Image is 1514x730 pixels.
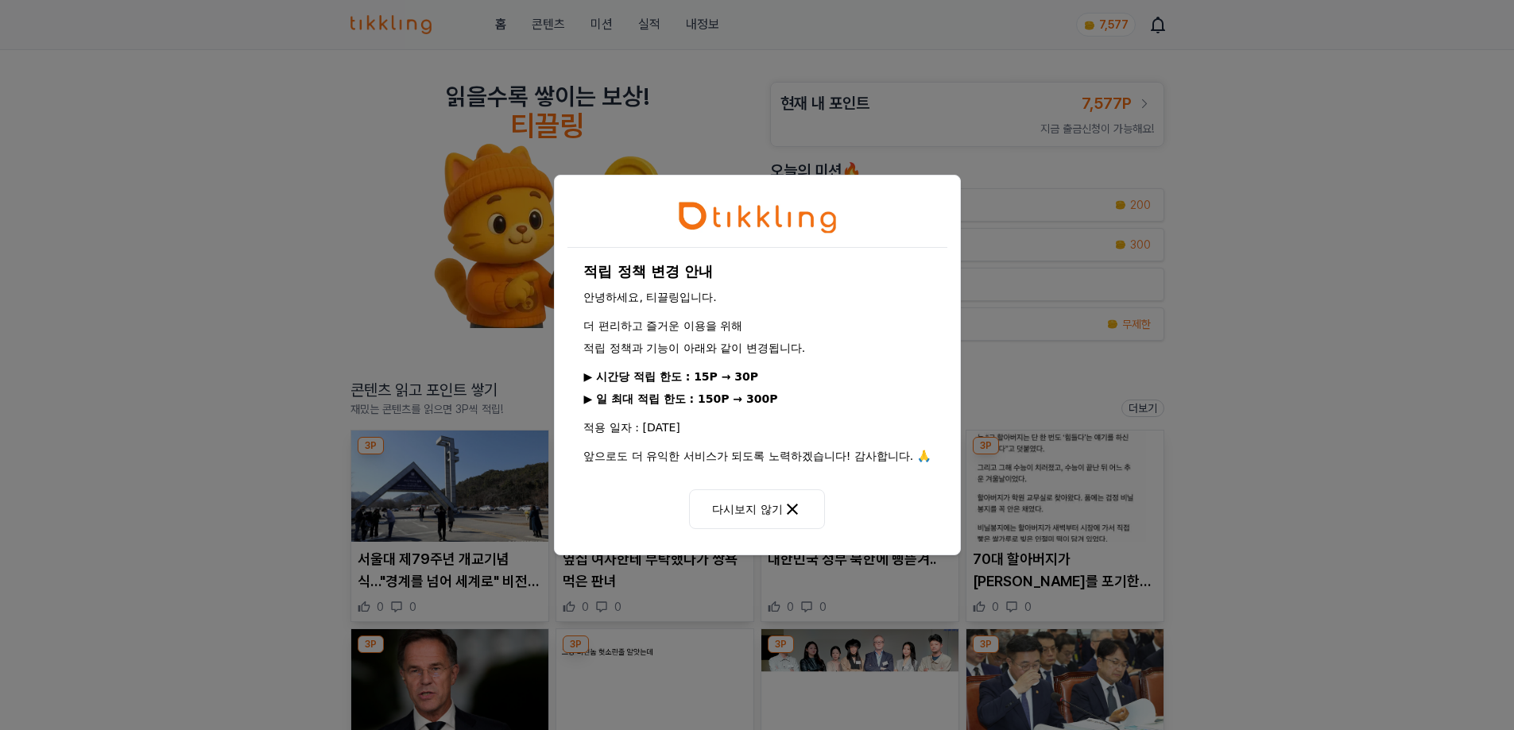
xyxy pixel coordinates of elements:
[583,289,930,305] p: 안녕하세요, 티끌링입니다.
[689,489,824,529] button: 다시보지 않기
[583,448,930,464] p: 앞으로도 더 유익한 서비스가 되도록 노력하겠습니다! 감사합니다. 🙏
[583,369,930,384] p: ▶ 시간당 적립 한도 : 15P → 30P
[583,419,930,435] p: 적용 일자 : [DATE]
[583,340,930,356] p: 적립 정책과 기능이 아래와 같이 변경됩니다.
[678,201,837,234] img: tikkling_character
[583,261,930,283] h1: 적립 정책 변경 안내
[583,318,930,334] p: 더 편리하고 즐거운 이용을 위해
[583,391,930,407] p: ▶ 일 최대 적립 한도 : 150P → 300P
